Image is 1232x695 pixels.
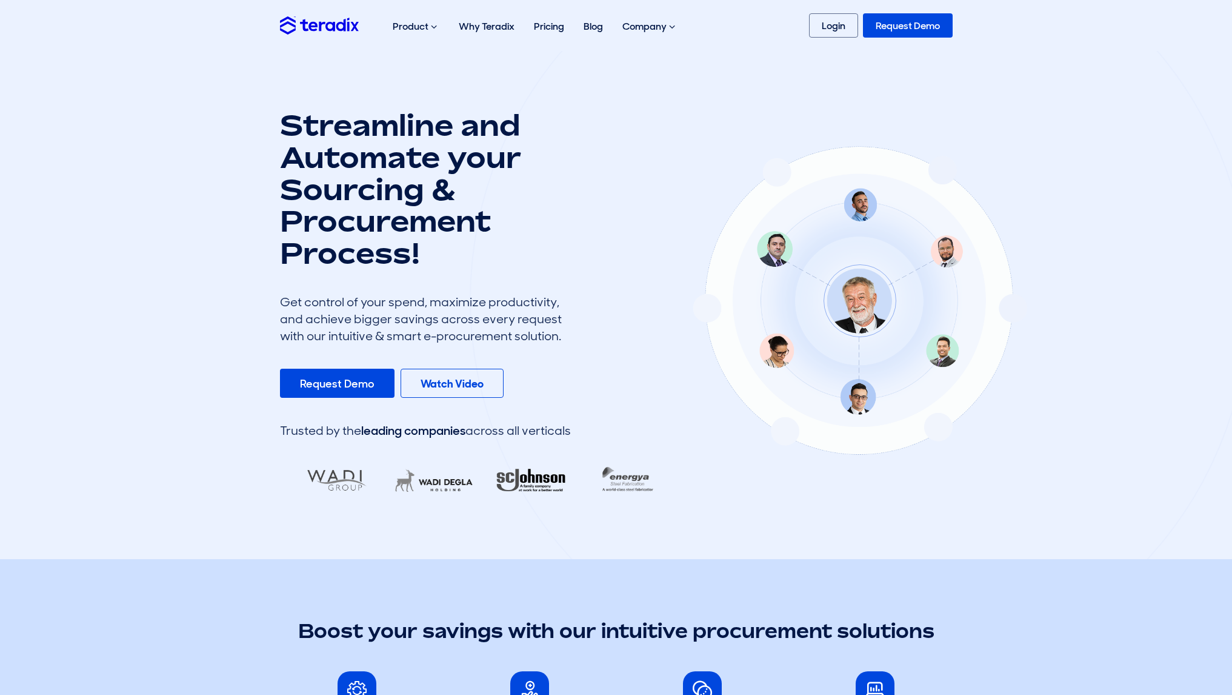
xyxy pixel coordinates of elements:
[401,369,504,398] a: Watch Video
[385,461,483,500] img: LifeMakers
[280,16,359,34] img: Teradix logo
[280,109,571,269] h1: Streamline and Automate your Sourcing & Procurement Process!
[613,7,687,46] div: Company
[421,377,484,391] b: Watch Video
[280,422,571,439] div: Trusted by the across all verticals
[449,7,524,45] a: Why Teradix
[809,13,858,38] a: Login
[524,7,574,45] a: Pricing
[280,369,395,398] a: Request Demo
[482,461,580,500] img: RA
[574,7,613,45] a: Blog
[280,294,571,344] div: Get control of your spend, maximize productivity, and achieve bigger savings across every request...
[863,13,953,38] a: Request Demo
[383,7,449,46] div: Product
[280,617,953,645] h2: Boost your savings with our intuitive procurement solutions
[361,423,465,438] span: leading companies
